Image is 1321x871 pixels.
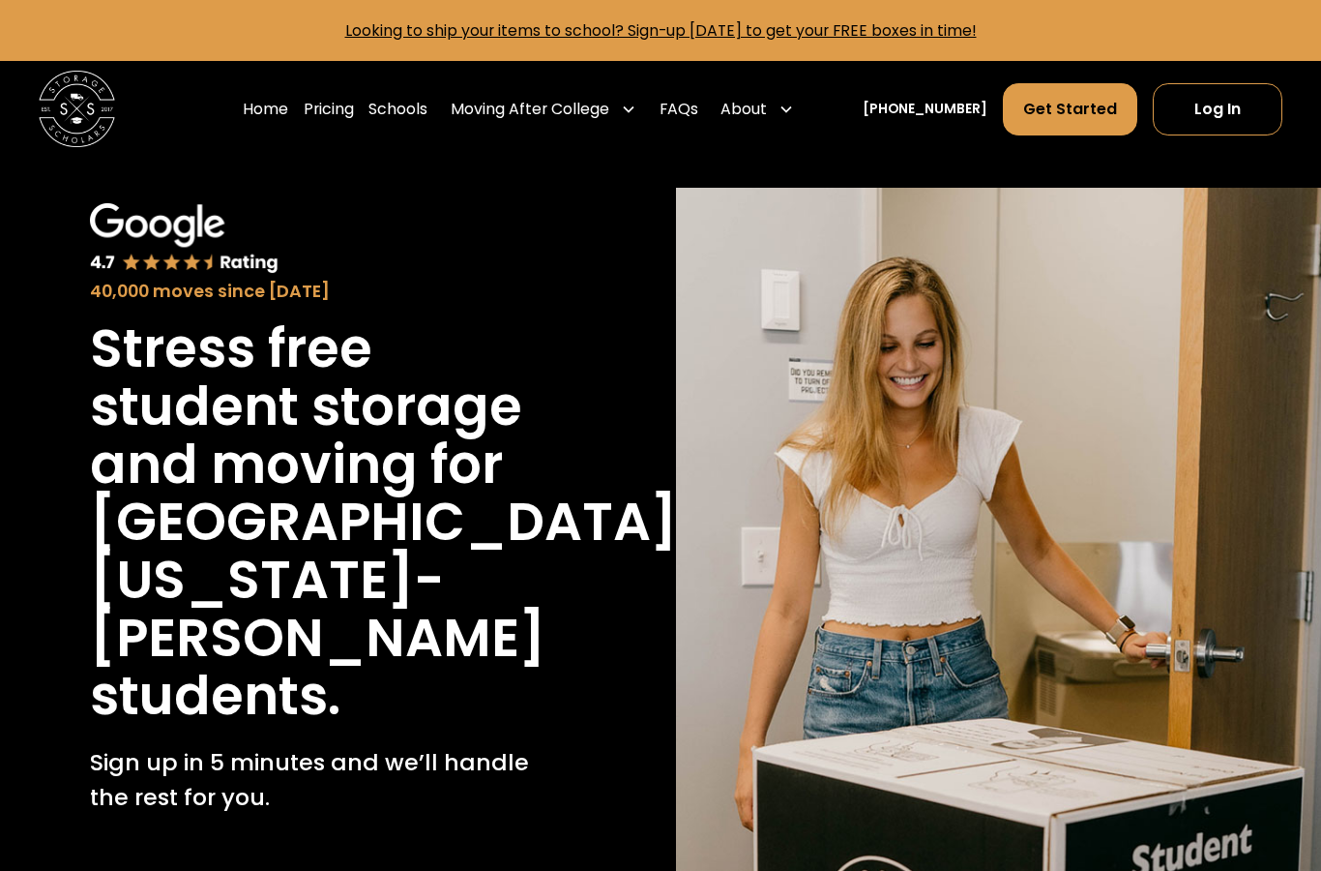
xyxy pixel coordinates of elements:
[90,279,554,305] div: 40,000 moves since [DATE]
[243,82,288,135] a: Home
[451,98,609,121] div: Moving After College
[863,99,987,119] a: [PHONE_NUMBER]
[443,82,644,135] div: Moving After College
[90,668,340,726] h1: students.
[1153,83,1283,135] a: Log In
[345,19,977,42] a: Looking to ship your items to school? Sign-up [DATE] to get your FREE boxes in time!
[39,71,115,147] a: home
[713,82,802,135] div: About
[90,203,278,275] img: Google 4.7 star rating
[720,98,767,121] div: About
[90,494,677,668] h1: [GEOGRAPHIC_DATA][US_STATE]-[PERSON_NAME]
[39,71,115,147] img: Storage Scholars main logo
[368,82,427,135] a: Schools
[304,82,354,135] a: Pricing
[660,82,698,135] a: FAQs
[90,320,554,495] h1: Stress free student storage and moving for
[90,745,554,814] p: Sign up in 5 minutes and we’ll handle the rest for you.
[1003,83,1137,135] a: Get Started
